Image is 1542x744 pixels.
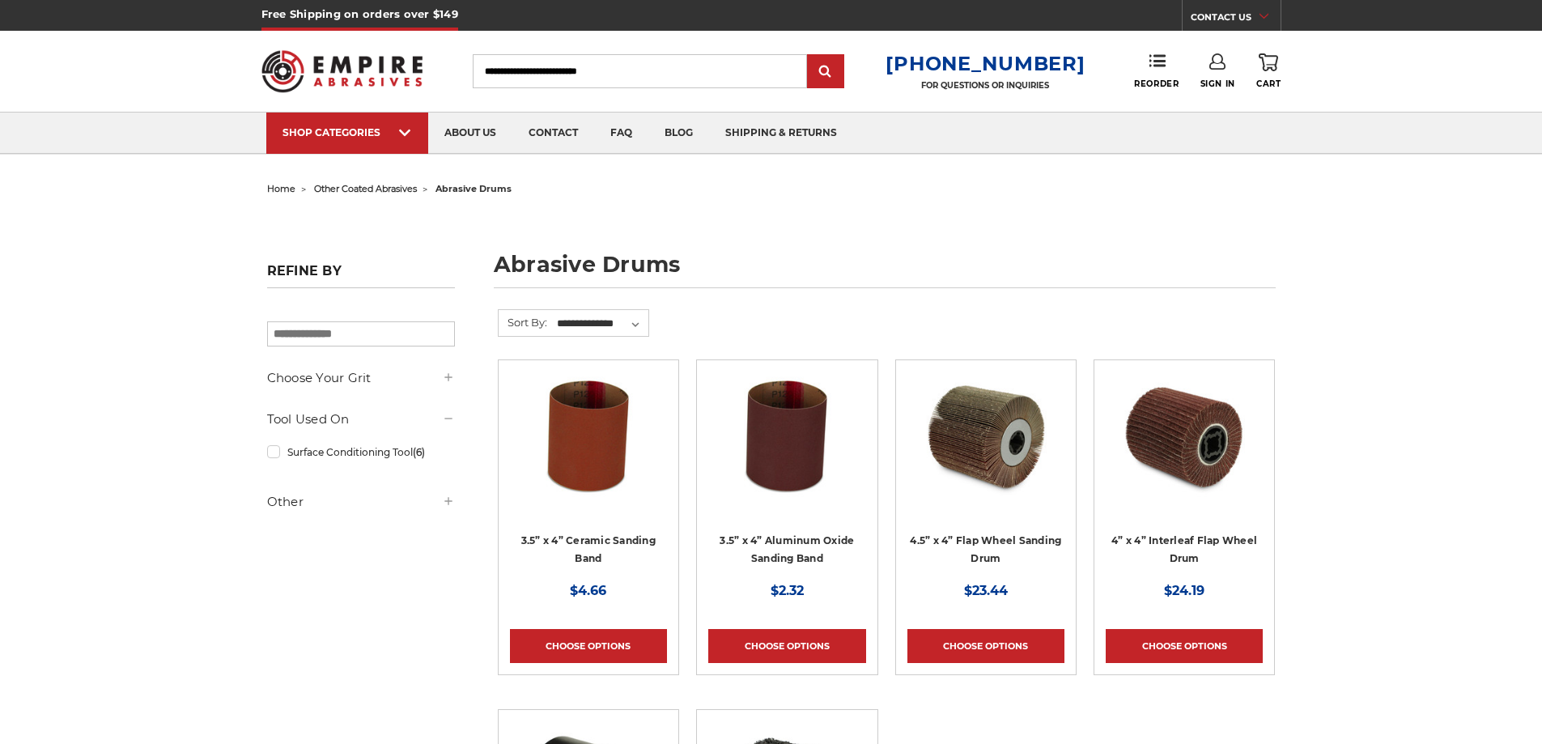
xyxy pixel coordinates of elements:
[413,446,425,458] span: (6)
[1134,79,1179,89] span: Reorder
[510,372,667,529] a: 3.5x4 inch ceramic sanding band for expanding rubber drum
[521,534,656,565] a: 3.5” x 4” Ceramic Sanding Band
[570,583,606,598] span: $4.66
[267,438,455,466] a: Surface Conditioning Tool
[1256,79,1281,89] span: Cart
[1200,79,1235,89] span: Sign In
[494,253,1276,288] h1: abrasive drums
[428,113,512,154] a: about us
[921,372,1051,501] img: 4.5 inch x 4 inch flap wheel sanding drum
[510,629,667,663] a: Choose Options
[1134,53,1179,88] a: Reorder
[1106,629,1263,663] a: Choose Options
[267,263,455,288] h5: Refine by
[709,113,853,154] a: shipping & returns
[886,80,1085,91] p: FOR QUESTIONS OR INQUIRIES
[499,310,547,334] label: Sort By:
[512,113,594,154] a: contact
[267,183,295,194] a: home
[524,372,653,501] img: 3.5x4 inch ceramic sanding band for expanding rubber drum
[722,372,852,501] img: 3.5x4 inch sanding band for expanding rubber drum
[1164,583,1204,598] span: $24.19
[1191,8,1281,31] a: CONTACT US
[1119,372,1249,501] img: 4 inch interleaf flap wheel drum
[708,629,865,663] a: Choose Options
[267,410,455,429] h5: Tool Used On
[907,629,1064,663] a: Choose Options
[267,492,455,512] h5: Other
[1111,534,1257,565] a: 4” x 4” Interleaf Flap Wheel Drum
[1106,372,1263,529] a: 4 inch interleaf flap wheel drum
[907,372,1064,529] a: 4.5 inch x 4 inch flap wheel sanding drum
[1256,53,1281,89] a: Cart
[886,52,1085,75] a: [PHONE_NUMBER]
[261,40,423,103] img: Empire Abrasives
[910,534,1061,565] a: 4.5” x 4” Flap Wheel Sanding Drum
[314,183,417,194] a: other coated abrasives
[648,113,709,154] a: blog
[964,583,1008,598] span: $23.44
[282,126,412,138] div: SHOP CATEGORIES
[771,583,804,598] span: $2.32
[594,113,648,154] a: faq
[720,534,854,565] a: 3.5” x 4” Aluminum Oxide Sanding Band
[708,372,865,529] a: 3.5x4 inch sanding band for expanding rubber drum
[435,183,512,194] span: abrasive drums
[809,56,842,88] input: Submit
[267,368,455,388] h5: Choose Your Grit
[554,312,648,336] select: Sort By:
